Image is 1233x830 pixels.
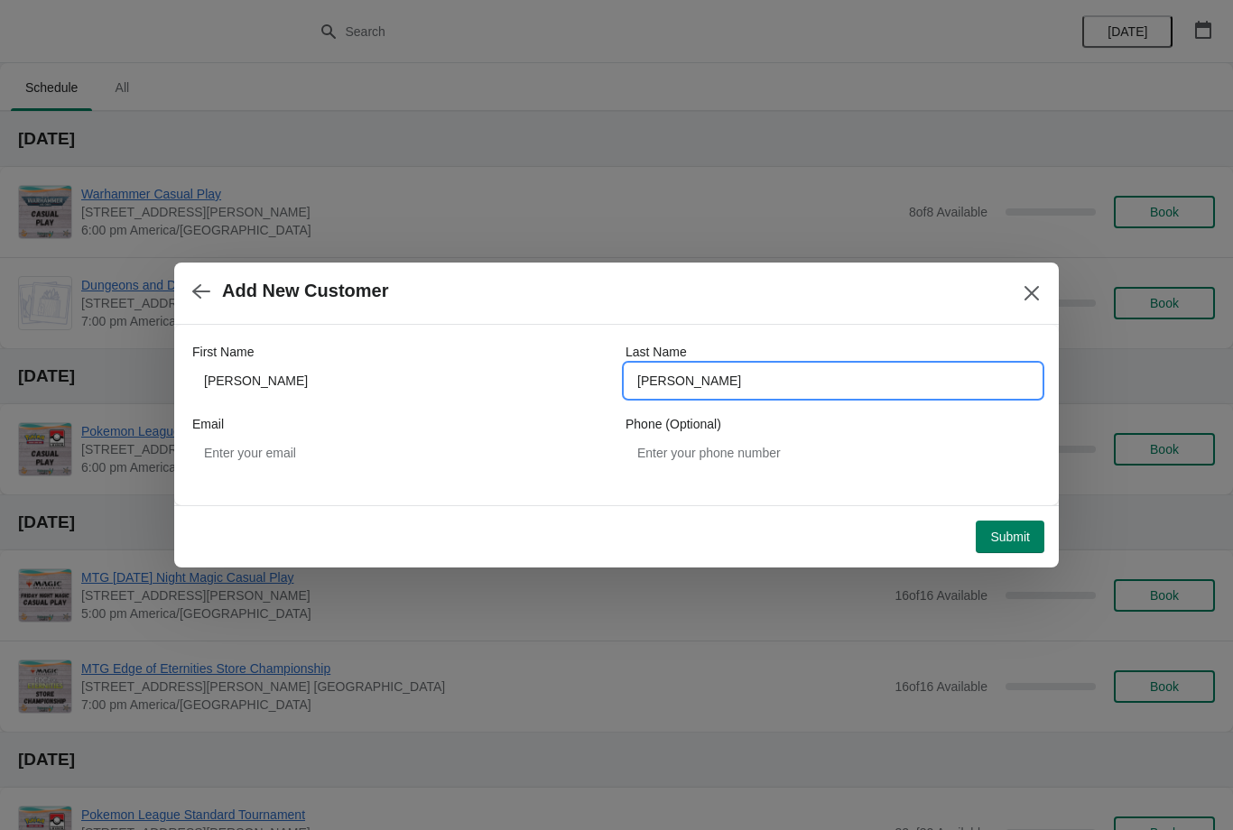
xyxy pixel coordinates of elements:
[192,437,607,469] input: Enter your email
[192,415,224,433] label: Email
[192,343,254,361] label: First Name
[222,281,388,301] h2: Add New Customer
[626,364,1041,397] input: Smith
[1015,277,1048,309] button: Close
[990,530,1030,544] span: Submit
[626,437,1041,469] input: Enter your phone number
[192,364,607,397] input: John
[976,521,1044,553] button: Submit
[626,415,721,433] label: Phone (Optional)
[626,343,687,361] label: Last Name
